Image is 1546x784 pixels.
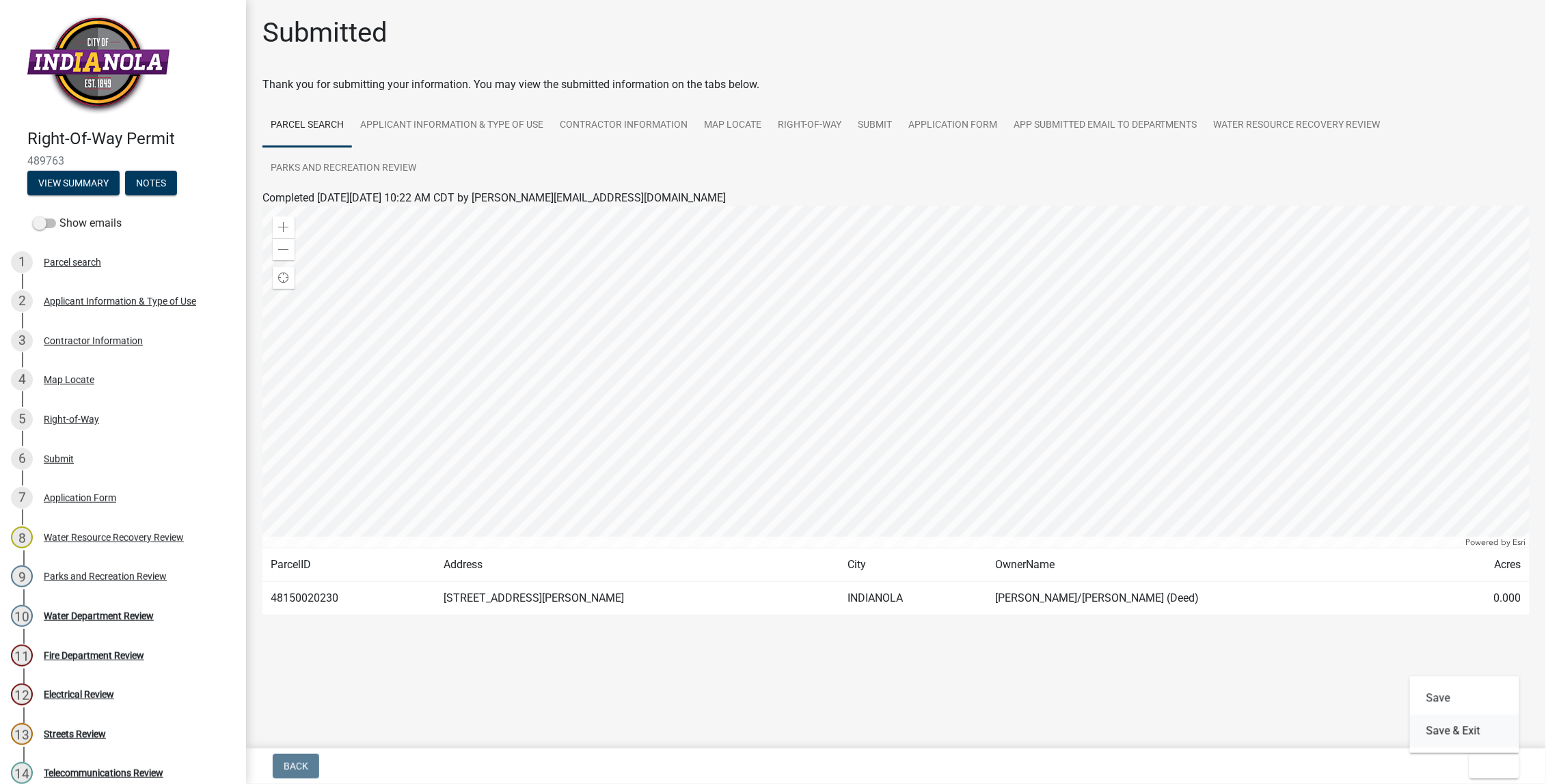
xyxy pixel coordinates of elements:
[1005,104,1206,148] a: App Submitted Email to Departments
[44,257,101,267] div: Parcel search
[11,605,33,627] div: 10
[27,154,219,167] span: 489763
[1410,677,1519,753] div: Exit
[900,104,1005,148] a: Application Form
[1439,548,1530,582] td: Acres
[11,251,33,273] div: 1
[44,296,196,306] div: Applicant Information & Type of Use
[11,684,33,705] div: 12
[273,267,295,289] div: Find my location
[33,215,122,232] label: Show emails
[988,582,1440,615] td: [PERSON_NAME]/[PERSON_NAME] (Deed)
[44,690,114,699] div: Electrical Review
[262,548,435,582] td: ParcelID
[44,651,144,660] div: Fire Department Review
[262,582,435,615] td: 48150020230
[552,104,696,148] a: Contractor Information
[435,548,840,582] td: Address
[125,178,177,189] wm-modal-confirm: Notes
[262,16,388,49] h1: Submitted
[696,104,770,148] a: Map Locate
[11,565,33,587] div: 9
[11,527,33,548] div: 8
[27,178,120,189] wm-modal-confirm: Summary
[284,761,308,772] span: Back
[44,611,154,621] div: Water Department Review
[27,171,120,195] button: View Summary
[44,454,74,464] div: Submit
[27,14,169,115] img: City of Indianola, Iowa
[262,147,424,191] a: Parks and Recreation Review
[273,216,295,238] div: Zoom in
[988,548,1440,582] td: OwnerName
[11,762,33,784] div: 14
[262,76,1530,93] div: Thank you for submitting your information. You may view the submitted information on the tabs below.
[44,533,184,542] div: Water Resource Recovery Review
[1439,582,1530,615] td: 0.000
[770,104,850,148] a: Right-of-Way
[44,768,163,778] div: Telecommunications Review
[11,448,33,470] div: 6
[850,104,900,148] a: Submit
[11,290,33,312] div: 2
[11,487,33,509] div: 7
[840,582,988,615] td: INDIANOLA
[11,408,33,430] div: 5
[27,129,235,149] h4: Right-Of-Way Permit
[44,336,143,346] div: Contractor Information
[11,645,33,667] div: 11
[1410,682,1519,715] button: Save
[11,723,33,745] div: 13
[1206,104,1389,148] a: Water Resource Recovery Review
[44,493,116,503] div: Application Form
[1513,537,1526,547] a: Esri
[11,369,33,391] div: 4
[1463,537,1530,548] div: Powered by
[1410,715,1519,748] button: Save & Exit
[1480,761,1500,772] span: Exit
[273,754,319,779] button: Back
[840,548,988,582] td: City
[44,375,94,384] div: Map Locate
[44,572,167,581] div: Parks and Recreation Review
[44,729,106,739] div: Streets Review
[1469,754,1519,779] button: Exit
[11,330,33,352] div: 3
[44,415,99,424] div: Right-of-Way
[273,238,295,260] div: Zoom out
[125,171,177,195] button: Notes
[262,191,726,204] span: Completed [DATE][DATE] 10:22 AM CDT by [PERSON_NAME][EMAIL_ADDRESS][DOMAIN_NAME]
[352,104,552,148] a: Applicant Information & Type of Use
[435,582,840,615] td: [STREET_ADDRESS][PERSON_NAME]
[262,104,352,148] a: Parcel search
